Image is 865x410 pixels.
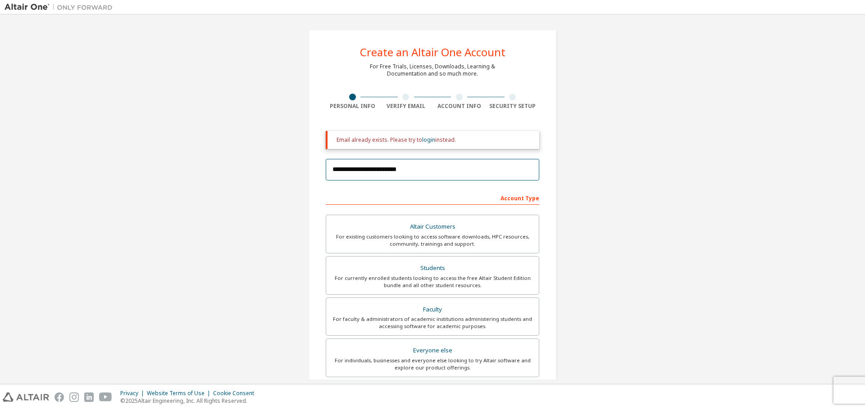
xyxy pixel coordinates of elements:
div: Security Setup [486,103,540,110]
div: Everyone else [332,344,533,357]
div: Website Terms of Use [147,390,213,397]
img: facebook.svg [55,392,64,402]
div: Altair Customers [332,221,533,233]
div: For existing customers looking to access software downloads, HPC resources, community, trainings ... [332,233,533,248]
img: linkedin.svg [84,392,94,402]
div: Email already exists. Please try to instead. [337,136,532,144]
a: login [422,136,435,144]
div: Account Type [326,190,539,205]
div: Privacy [120,390,147,397]
div: For faculty & administrators of academic institutions administering students and accessing softwa... [332,315,533,330]
div: For currently enrolled students looking to access the free Altair Student Edition bundle and all ... [332,275,533,289]
div: For individuals, businesses and everyone else looking to try Altair software and explore our prod... [332,357,533,371]
div: Verify Email [379,103,433,110]
div: Create an Altair One Account [360,47,505,58]
div: Cookie Consent [213,390,259,397]
img: altair_logo.svg [3,392,49,402]
div: Personal Info [326,103,379,110]
img: instagram.svg [69,392,79,402]
div: Account Info [432,103,486,110]
div: Students [332,262,533,275]
div: Faculty [332,303,533,316]
div: For Free Trials, Licenses, Downloads, Learning & Documentation and so much more. [370,63,495,77]
img: Altair One [5,3,117,12]
img: youtube.svg [99,392,112,402]
p: © 2025 Altair Engineering, Inc. All Rights Reserved. [120,397,259,405]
